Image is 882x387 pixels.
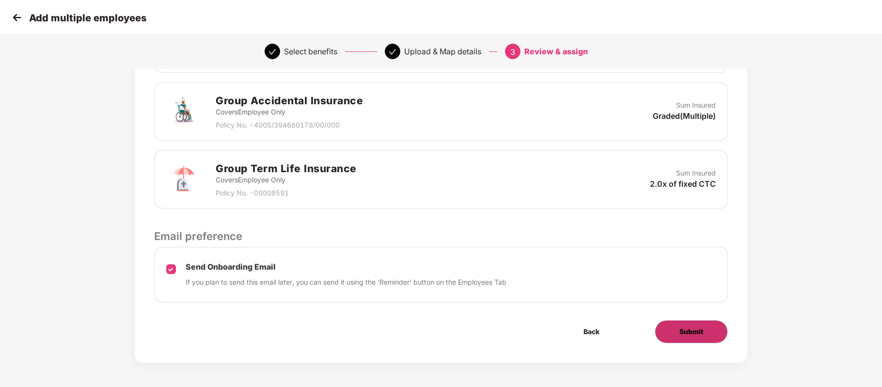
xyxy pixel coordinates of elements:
p: Graded(Multiple) [653,111,716,121]
h2: Group Term Life Insurance [216,161,357,177]
p: If you plan to send this email later, you can send it using the ‘Reminder’ button on the Employee... [186,277,506,288]
p: Covers Employee Only [216,175,357,185]
p: Email preference [154,228,728,244]
p: Sum Insured [676,100,716,111]
button: Back [559,320,624,343]
p: Covers Employee Only [216,107,363,117]
span: 3 [510,47,515,57]
div: Upload & Map details [404,44,481,59]
img: svg+xml;base64,PHN2ZyB4bWxucz0iaHR0cDovL3d3dy53My5vcmcvMjAwMC9zdmciIHdpZHRoPSI3MiIgaGVpZ2h0PSI3Mi... [166,162,201,197]
span: check [268,48,276,56]
p: Send Onboarding Email [186,262,506,272]
img: svg+xml;base64,PHN2ZyB4bWxucz0iaHR0cDovL3d3dy53My5vcmcvMjAwMC9zdmciIHdpZHRoPSI3MiIgaGVpZ2h0PSI3Mi... [166,94,201,129]
p: Sum Insured [676,168,716,178]
img: svg+xml;base64,PHN2ZyB4bWxucz0iaHR0cDovL3d3dy53My5vcmcvMjAwMC9zdmciIHdpZHRoPSIzMCIgaGVpZ2h0PSIzMC... [10,10,24,25]
button: Submit [655,320,728,343]
span: Submit [679,326,703,337]
p: Policy No. - 00008591 [216,188,357,198]
p: Add multiple employees [29,12,146,24]
div: Review & assign [524,44,588,59]
p: 2.0x of fixed CTC [650,178,716,189]
p: Policy No. - 4005/394660178/00/000 [216,120,363,130]
h2: Group Accidental Insurance [216,93,363,109]
div: Select benefits [284,44,337,59]
span: Back [583,326,599,337]
span: check [389,48,396,56]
